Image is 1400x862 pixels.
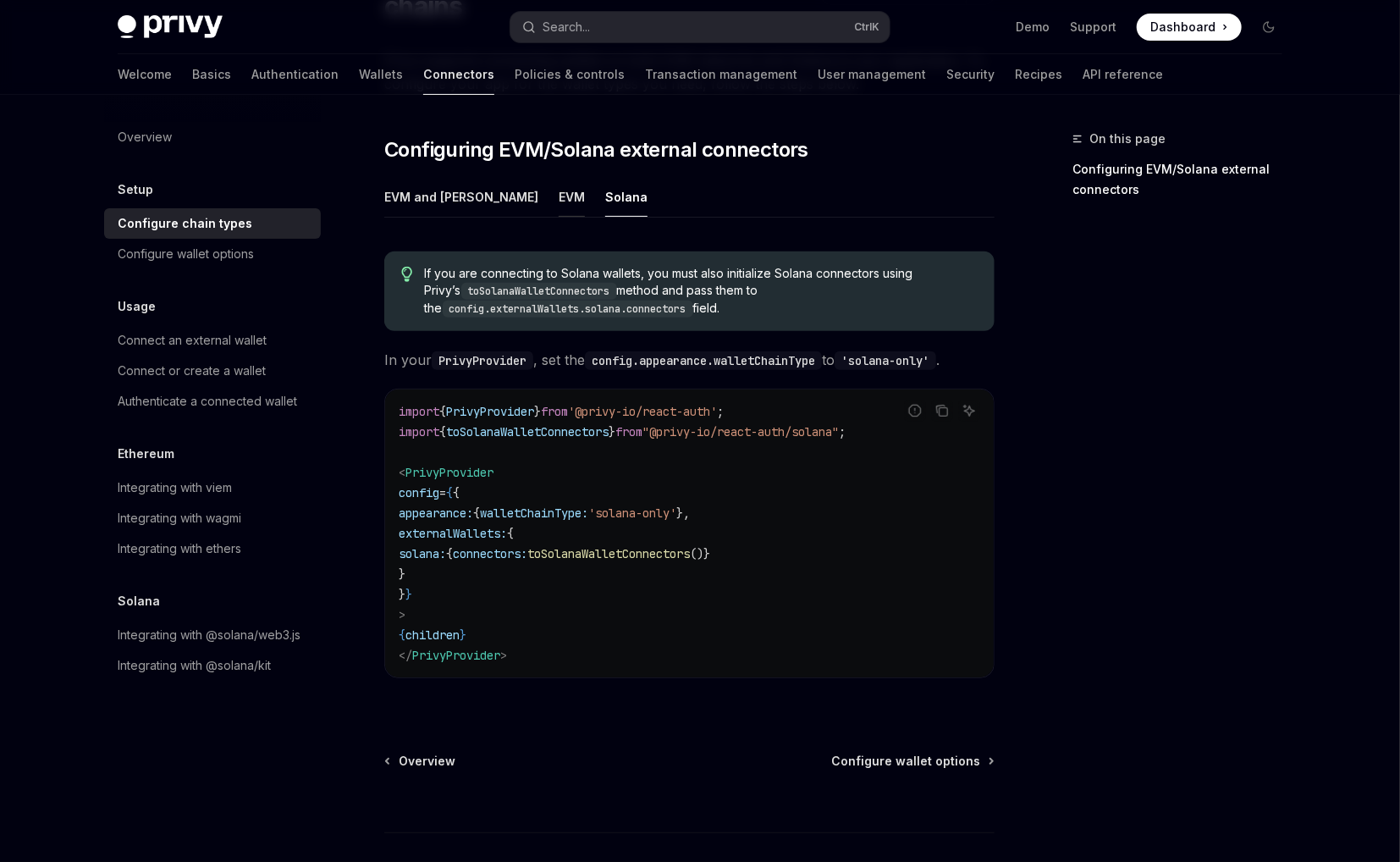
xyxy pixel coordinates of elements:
[384,177,538,217] div: EVM and [PERSON_NAME]
[453,485,460,500] span: {
[676,506,690,521] span: },
[399,566,405,582] span: }
[425,265,978,318] span: If you are connecting to Solana wallets, you must also initialize Solana connectors using Privy’s...
[118,361,266,381] div: Connect or create a wallet
[446,404,534,419] span: PrivyProvider
[642,424,839,439] span: "@privy-io/react-auth/solana"
[473,506,480,521] span: {
[534,404,541,419] span: }
[453,546,527,561] span: connectors:
[399,485,439,500] span: config
[104,122,321,152] a: Overview
[192,54,231,95] a: Basics
[251,54,339,95] a: Authentication
[423,54,494,95] a: Connectors
[446,485,453,500] span: {
[854,20,879,34] span: Ctrl K
[118,180,153,200] h5: Setup
[104,386,321,417] a: Authenticate a connected wallet
[118,508,241,528] div: Integrating with wagmi
[104,325,321,356] a: Connect an external wallet
[818,54,926,95] a: User management
[507,526,514,541] span: {
[510,12,890,42] button: Open search
[118,391,297,412] div: Authenticate a connected wallet
[104,472,321,503] a: Integrating with viem
[1150,19,1215,36] span: Dashboard
[605,177,648,217] div: Solana
[543,17,590,37] div: Search...
[527,546,690,561] span: toSolanaWalletConnectors
[439,404,446,419] span: {
[446,424,609,439] span: toSolanaWalletConnectors
[118,330,267,351] div: Connect an external wallet
[1083,54,1163,95] a: API reference
[118,444,174,464] h5: Ethereum
[401,267,413,282] svg: Tip
[405,465,493,480] span: PrivyProvider
[399,506,473,521] span: appearance:
[446,546,453,561] span: {
[480,506,588,521] span: walletChainType:
[443,301,693,318] code: config.externalWallets.solana.connectors
[1016,19,1050,36] a: Demo
[359,54,403,95] a: Wallets
[1015,54,1062,95] a: Recipes
[104,208,321,239] a: Configure chain types
[609,424,615,439] span: }
[399,424,439,439] span: import
[399,404,439,419] span: import
[118,244,254,264] div: Configure wallet options
[839,424,846,439] span: ;
[399,526,507,541] span: externalWallets:
[399,546,446,561] span: solana:
[1255,14,1282,41] button: Toggle dark mode
[399,587,405,602] span: }
[946,54,995,95] a: Security
[690,546,710,561] span: ()}
[541,404,568,419] span: from
[118,539,241,559] div: Integrating with ethers
[904,400,926,422] button: Report incorrect code
[1089,129,1166,149] span: On this page
[615,424,642,439] span: from
[405,587,412,602] span: }
[585,351,822,370] code: config.appearance.walletChainType
[118,213,252,234] div: Configure chain types
[118,54,172,95] a: Welcome
[958,400,980,422] button: Ask AI
[118,296,156,317] h5: Usage
[1072,156,1296,203] a: Configuring EVM/Solana external connectors
[118,127,172,147] div: Overview
[931,400,953,422] button: Copy the contents from the code block
[559,177,585,217] div: EVM
[399,607,405,622] span: >
[835,351,936,370] code: 'solana-only'
[439,424,446,439] span: {
[104,503,321,533] a: Integrating with wagmi
[1070,19,1116,36] a: Support
[1137,14,1242,41] a: Dashboard
[118,591,160,611] h5: Solana
[384,136,808,163] span: Configuring EVM/Solana external connectors
[717,404,724,419] span: ;
[461,283,617,300] code: toSolanaWalletConnectors
[588,506,676,521] span: 'solana-only'
[118,15,223,39] img: dark logo
[439,485,446,500] span: =
[104,239,321,269] a: Configure wallet options
[432,351,533,370] code: PrivyProvider
[399,465,405,480] span: <
[104,356,321,386] a: Connect or create a wallet
[118,478,232,498] div: Integrating with viem
[384,348,995,372] span: In your , set the to .
[645,54,797,95] a: Transaction management
[104,533,321,564] a: Integrating with ethers
[568,404,717,419] span: '@privy-io/react-auth'
[515,54,625,95] a: Policies & controls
